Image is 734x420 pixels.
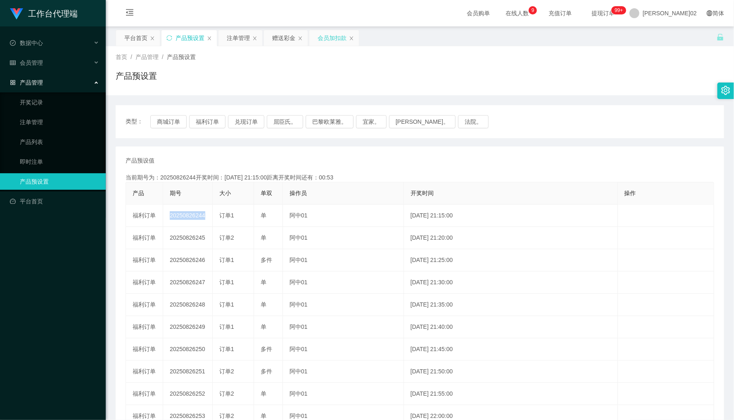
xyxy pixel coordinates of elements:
[261,234,266,241] span: 单
[404,383,618,405] td: [DATE] 21:55:00
[228,115,264,128] button: 兑现订单
[163,361,213,383] td: 20250826251
[532,6,534,14] p: 9
[163,249,213,271] td: 20250826246
[290,190,307,196] span: 操作员
[261,301,266,308] span: 单
[261,413,266,419] span: 单
[170,190,181,196] span: 期号
[458,115,489,128] button: 法院。
[133,190,144,196] span: 产品
[713,10,724,17] font: 简体
[283,361,404,383] td: 阿中01
[126,249,163,271] td: 福利订单
[10,10,78,17] a: 工作台代理端
[349,36,354,41] i: 图标： 关闭
[126,227,163,249] td: 福利订单
[261,390,266,397] span: 单
[126,156,154,165] span: 产品预设值
[219,301,234,308] span: 订单1
[283,227,404,249] td: 阿中01
[261,190,272,196] span: 单双
[219,368,234,375] span: 订单2
[126,294,163,316] td: 福利订单
[389,115,456,128] button: [PERSON_NAME]。
[219,257,234,263] span: 订单1
[591,10,615,17] font: 提现订单
[126,316,163,338] td: 福利订单
[404,294,618,316] td: [DATE] 21:35:00
[166,35,172,41] i: 图标： 同步
[116,54,127,60] span: 首页
[150,115,187,128] button: 商城订单
[20,59,43,66] font: 会员管理
[116,0,144,27] i: 图标： menu-fold
[131,54,132,60] span: /
[163,338,213,361] td: 20250826250
[126,271,163,294] td: 福利订单
[20,114,99,130] a: 注单管理
[549,10,572,17] font: 充值订单
[20,94,99,111] a: 开奖记录
[10,80,16,85] i: 图标： AppStore-O
[356,115,387,128] button: 宜家。
[163,294,213,316] td: 20250826248
[163,316,213,338] td: 20250826249
[124,30,147,46] div: 平台首页
[163,383,213,405] td: 20250826252
[162,54,164,60] span: /
[219,234,234,241] span: 订单2
[261,323,266,330] span: 单
[404,361,618,383] td: [DATE] 21:50:00
[219,212,234,219] span: 订单1
[404,249,618,271] td: [DATE] 21:25:00
[506,10,529,17] font: 在线人数
[404,205,618,227] td: [DATE] 21:15:00
[189,115,226,128] button: 福利订单
[283,205,404,227] td: 阿中01
[717,33,724,41] i: 图标： 解锁
[163,271,213,294] td: 20250826247
[404,338,618,361] td: [DATE] 21:45:00
[126,361,163,383] td: 福利订单
[261,279,266,286] span: 单
[20,79,43,86] font: 产品管理
[283,271,404,294] td: 阿中01
[721,86,730,95] i: 图标： 设置
[20,40,43,46] font: 数据中心
[219,346,234,352] span: 订单1
[126,383,163,405] td: 福利订单
[219,323,234,330] span: 订单1
[167,54,196,60] span: 产品预设置
[529,6,537,14] sup: 9
[283,316,404,338] td: 阿中01
[219,390,234,397] span: 订单2
[20,153,99,170] a: 即时注单
[404,271,618,294] td: [DATE] 21:30:00
[227,30,250,46] div: 注单管理
[150,36,155,41] i: 图标： 关闭
[625,190,636,196] span: 操作
[163,227,213,249] td: 20250826245
[318,30,347,46] div: 会员加扣款
[126,115,150,128] span: 类型：
[126,338,163,361] td: 福利订单
[283,338,404,361] td: 阿中01
[261,257,272,263] span: 多件
[126,205,163,227] td: 福利订单
[207,36,212,41] i: 图标： 关闭
[261,346,272,352] span: 多件
[283,383,404,405] td: 阿中01
[404,227,618,249] td: [DATE] 21:20:00
[267,115,303,128] button: 屈臣氏。
[219,279,234,286] span: 订单1
[163,205,213,227] td: 20250826244
[411,190,434,196] span: 开奖时间
[126,173,714,182] div: 当前期号为：20250826244开奖时间：[DATE] 21:15:00距离开奖时间还有：00:53
[10,193,99,210] a: 图标： 仪表板平台首页
[135,54,159,60] span: 产品管理
[272,30,295,46] div: 赠送彩金
[219,413,234,419] span: 订单2
[298,36,303,41] i: 图标： 关闭
[404,316,618,338] td: [DATE] 21:40:00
